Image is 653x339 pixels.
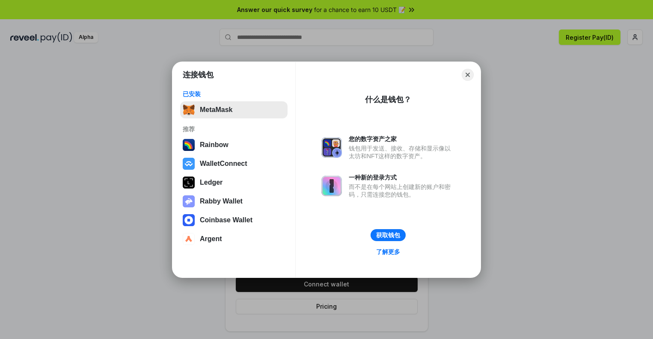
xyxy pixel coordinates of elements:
div: 什么是钱包？ [365,94,411,105]
img: svg+xml,%3Csvg%20width%3D%2228%22%20height%3D%2228%22%20viewBox%3D%220%200%2028%2028%22%20fill%3D... [183,158,195,170]
div: Ledger [200,179,223,186]
img: svg+xml,%3Csvg%20xmlns%3D%22http%3A%2F%2Fwww.w3.org%2F2000%2Fsvg%22%20fill%3D%22none%22%20viewBox... [321,176,342,196]
div: 您的数字资产之家 [349,135,455,143]
img: svg+xml,%3Csvg%20xmlns%3D%22http%3A%2F%2Fwww.w3.org%2F2000%2Fsvg%22%20width%3D%2228%22%20height%3... [183,177,195,189]
img: svg+xml,%3Csvg%20width%3D%22120%22%20height%3D%22120%22%20viewBox%3D%220%200%20120%20120%22%20fil... [183,139,195,151]
div: WalletConnect [200,160,247,168]
div: 获取钱包 [376,231,400,239]
button: Coinbase Wallet [180,212,288,229]
div: Coinbase Wallet [200,216,252,224]
button: Argent [180,230,288,248]
button: 获取钱包 [371,229,406,241]
button: MetaMask [180,101,288,118]
button: Close [462,69,474,81]
button: Ledger [180,174,288,191]
img: svg+xml,%3Csvg%20xmlns%3D%22http%3A%2F%2Fwww.w3.org%2F2000%2Fsvg%22%20fill%3D%22none%22%20viewBox... [183,195,195,207]
img: svg+xml,%3Csvg%20fill%3D%22none%22%20height%3D%2233%22%20viewBox%3D%220%200%2035%2033%22%20width%... [183,104,195,116]
button: Rabby Wallet [180,193,288,210]
img: svg+xml,%3Csvg%20width%3D%2228%22%20height%3D%2228%22%20viewBox%3D%220%200%2028%2028%22%20fill%3D... [183,214,195,226]
div: 一种新的登录方式 [349,174,455,181]
img: svg+xml,%3Csvg%20xmlns%3D%22http%3A%2F%2Fwww.w3.org%2F2000%2Fsvg%22%20fill%3D%22none%22%20viewBox... [321,137,342,158]
img: svg+xml,%3Csvg%20width%3D%2228%22%20height%3D%2228%22%20viewBox%3D%220%200%2028%2028%22%20fill%3D... [183,233,195,245]
button: Rainbow [180,136,288,153]
div: Argent [200,235,222,243]
div: MetaMask [200,106,232,114]
div: Rainbow [200,141,229,149]
div: 了解更多 [376,248,400,256]
div: 推荐 [183,125,285,133]
div: 已安装 [183,90,285,98]
div: Rabby Wallet [200,198,243,205]
div: 钱包用于发送、接收、存储和显示像以太坊和NFT这样的数字资产。 [349,144,455,160]
div: 而不是在每个网站上创建新的账户和密码，只需连接您的钱包。 [349,183,455,198]
h1: 连接钱包 [183,70,214,80]
a: 了解更多 [371,246,405,257]
button: WalletConnect [180,155,288,172]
